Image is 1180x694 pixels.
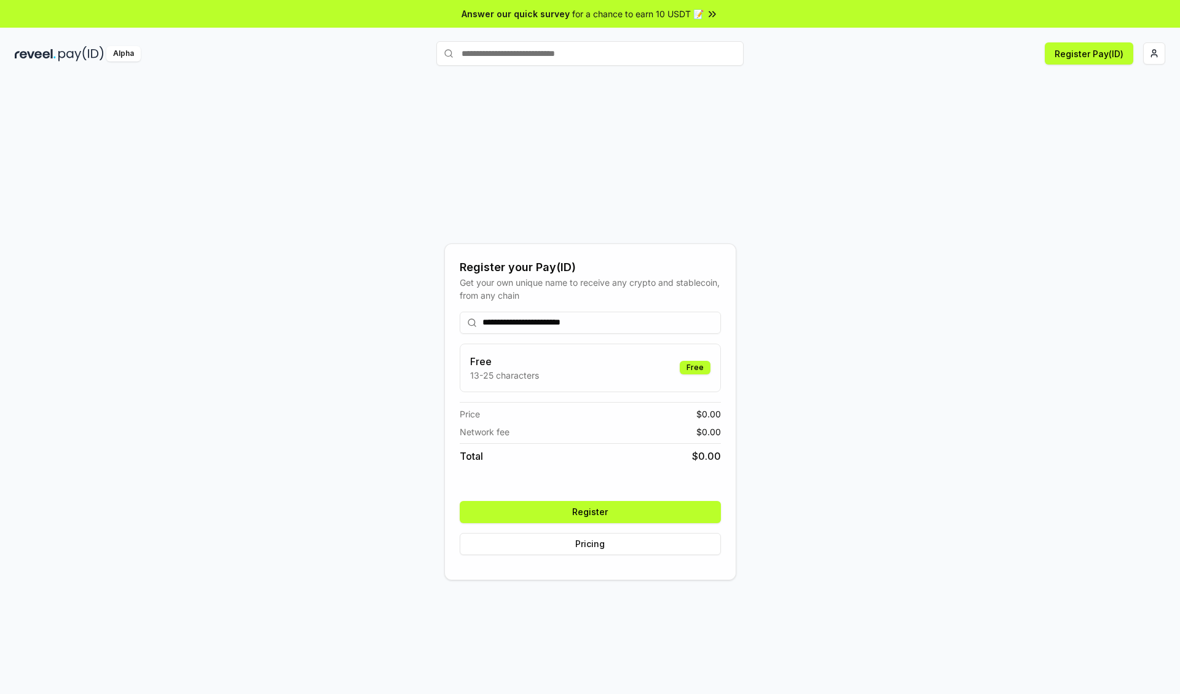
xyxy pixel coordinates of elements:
[1045,42,1133,65] button: Register Pay(ID)
[572,7,704,20] span: for a chance to earn 10 USDT 📝
[15,46,56,61] img: reveel_dark
[460,501,721,523] button: Register
[460,259,721,276] div: Register your Pay(ID)
[470,354,539,369] h3: Free
[460,425,509,438] span: Network fee
[696,425,721,438] span: $ 0.00
[58,46,104,61] img: pay_id
[462,7,570,20] span: Answer our quick survey
[460,449,483,463] span: Total
[692,449,721,463] span: $ 0.00
[460,408,480,420] span: Price
[470,369,539,382] p: 13-25 characters
[460,533,721,555] button: Pricing
[696,408,721,420] span: $ 0.00
[680,361,710,374] div: Free
[106,46,141,61] div: Alpha
[460,276,721,302] div: Get your own unique name to receive any crypto and stablecoin, from any chain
